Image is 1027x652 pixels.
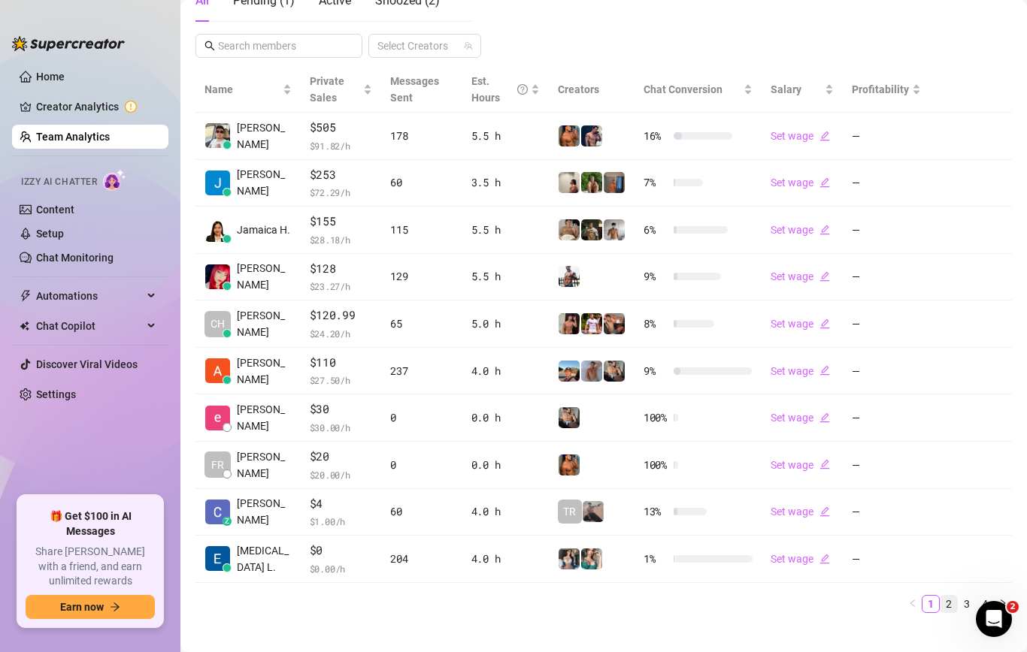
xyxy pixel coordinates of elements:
li: 1 [922,595,940,613]
img: Zach [559,313,580,334]
iframe: Intercom live chat [976,601,1012,637]
a: 3 [959,596,975,612]
div: 237 [390,363,453,379]
span: edit [819,412,830,423]
a: Team Analytics [36,131,110,143]
td: — [843,207,930,254]
li: 4 [976,595,994,613]
span: [PERSON_NAME] [237,448,292,481]
span: $ 30.00 /h [310,420,373,435]
div: 115 [390,222,453,238]
a: Discover Viral Videos [36,358,138,370]
span: $505 [310,119,373,137]
td: — [843,489,930,536]
img: logo-BBDzfeDw.svg [12,36,125,51]
span: 9 % [644,268,668,285]
div: 0 [390,409,453,426]
span: Profitability [852,83,909,95]
span: edit [819,365,830,376]
span: [PERSON_NAME] [237,307,292,340]
span: team [464,41,473,50]
a: 4 [977,596,993,612]
img: JG [559,454,580,475]
div: 4.0 h [471,551,540,567]
td: — [843,160,930,207]
a: Content [36,204,74,216]
span: 2 [1007,601,1019,613]
td: — [843,113,930,160]
span: 16 % [644,128,668,144]
span: edit [819,506,830,517]
span: 1 % [644,551,668,567]
div: 0.0 h [471,457,540,473]
span: $ 91.82 /h [310,138,373,153]
a: Set wageedit [771,553,830,565]
span: $120.99 [310,306,373,324]
span: Earn now [60,601,104,613]
span: [PERSON_NAME] [237,401,292,434]
a: Set wageedit [771,506,830,518]
img: aussieboy_j [604,219,625,240]
span: 13 % [644,503,668,520]
span: [PERSON_NAME] [237,495,292,528]
span: 🎁 Get $100 in AI Messages [26,509,155,539]
td: — [843,536,930,583]
span: right [998,599,1007,608]
span: Salary [771,83,801,95]
div: 178 [390,128,453,144]
a: Chat Monitoring [36,252,114,264]
span: Automations [36,284,143,308]
span: thunderbolt [20,290,32,302]
a: Home [36,71,65,83]
a: 1 [922,596,939,612]
a: Set wageedit [771,365,830,377]
span: $ 0.00 /h [310,561,373,576]
img: AI Chatter [103,169,126,191]
span: [PERSON_NAME] [237,355,292,388]
span: Messages Sent [390,75,439,104]
span: $ 27.50 /h [310,373,373,388]
span: 100 % [644,457,668,473]
a: Creator Analytics exclamation-circle [36,95,156,119]
div: Est. Hours [471,73,528,106]
div: 5.5 h [471,222,540,238]
img: Zaddy [581,548,602,569]
a: 2 [941,596,957,612]
img: Joey [581,361,602,382]
span: $4 [310,495,373,513]
span: arrow-right [110,602,120,612]
span: Private Sales [310,75,344,104]
span: edit [819,271,830,282]
div: 0.0 h [471,409,540,426]
div: 5.0 h [471,315,540,332]
img: Ralphy [559,172,580,193]
img: Exon Locsin [205,546,230,571]
td: — [843,254,930,301]
span: Izzy AI Chatter [21,175,97,189]
span: Chat Conversion [644,83,723,95]
span: search [204,41,215,51]
li: 2 [940,595,958,613]
img: Rupert T. [205,171,230,195]
span: [MEDICAL_DATA] L. [237,542,292,575]
li: Previous Page [904,595,922,613]
span: CH [211,315,225,332]
span: [PERSON_NAME] [237,166,292,199]
span: $ 72.29 /h [310,185,373,200]
td: — [843,348,930,395]
span: edit [819,225,830,235]
span: $0 [310,542,373,560]
div: 5.5 h [471,268,540,285]
a: Setup [36,228,64,240]
td: — [843,300,930,348]
td: — [843,394,930,442]
img: Axel [581,125,602,146]
span: $ 28.18 /h [310,232,373,247]
a: Set wageedit [771,270,830,282]
img: George [604,361,625,382]
span: $253 [310,166,373,184]
span: $30 [310,400,373,418]
span: edit [819,131,830,141]
div: 129 [390,268,453,285]
img: Tony [581,219,602,240]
